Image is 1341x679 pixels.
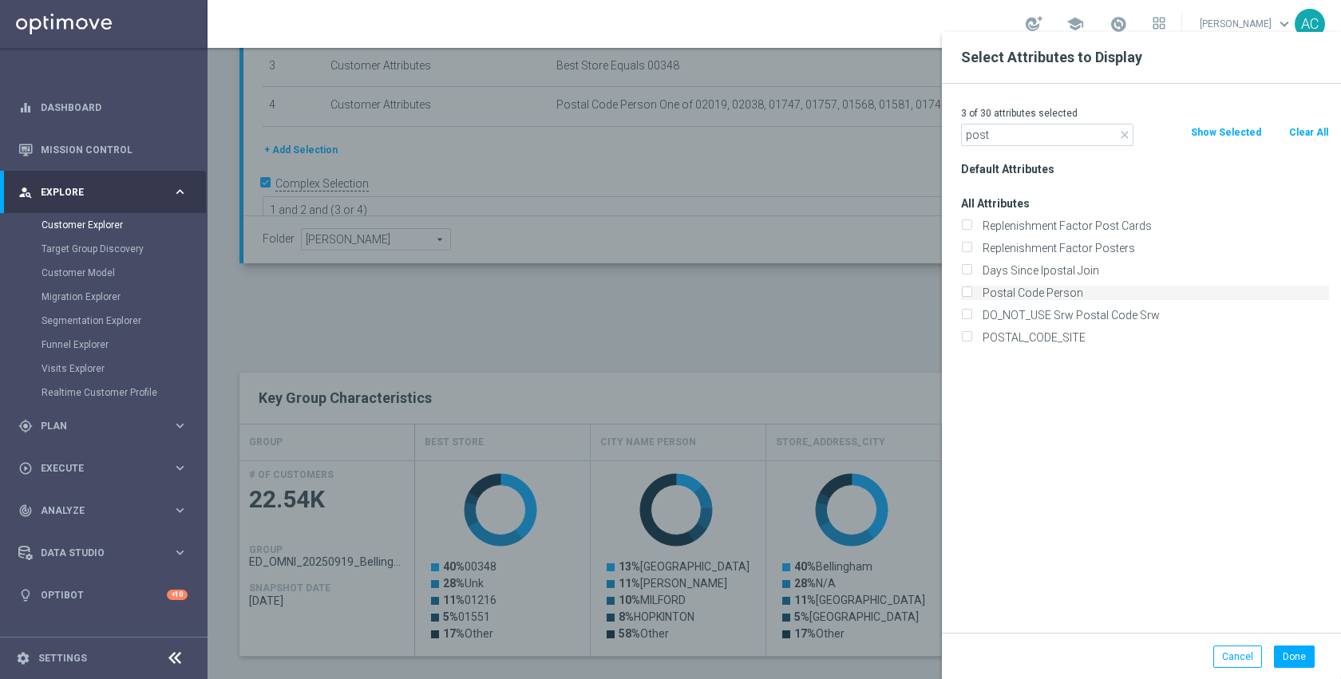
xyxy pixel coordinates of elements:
i: gps_fixed [18,419,33,433]
a: Customer Model [42,266,166,279]
div: Analyze [18,503,172,518]
button: Done [1274,645,1315,668]
i: keyboard_arrow_right [172,545,188,560]
i: keyboard_arrow_right [172,184,188,199]
span: Analyze [41,506,172,515]
div: Mission Control [18,128,188,171]
div: Visits Explorer [42,357,206,381]
button: gps_fixed Plan keyboard_arrow_right [18,420,188,432]
a: Settings [38,653,87,663]
div: +10 [167,590,188,600]
i: track_changes [18,503,33,518]
i: keyboard_arrow_right [172,418,188,433]
div: Execute [18,461,172,476]
button: Cancel [1213,645,1262,668]
span: Explore [41,188,172,197]
a: Customer Explorer [42,219,166,231]
div: Realtime Customer Profile [42,381,206,405]
div: Customer Model [42,261,206,285]
p: 3 of 30 attributes selected [961,107,1329,120]
a: Dashboard [41,86,188,128]
a: [PERSON_NAME]keyboard_arrow_down [1198,12,1295,36]
span: keyboard_arrow_down [1276,15,1293,33]
button: lightbulb Optibot +10 [18,589,188,602]
div: Customer Explorer [42,213,206,237]
div: Target Group Discovery [42,237,206,261]
div: Segmentation Explorer [42,309,206,333]
i: lightbulb [18,588,33,602]
div: Funnel Explorer [42,333,206,357]
button: play_circle_outline Execute keyboard_arrow_right [18,462,188,475]
a: Segmentation Explorer [42,314,166,327]
div: Optibot [18,574,188,616]
span: Data Studio [41,548,172,558]
label: Replenishment Factor Post Cards [977,219,1329,233]
a: Migration Explorer [42,290,166,303]
span: Execute [41,464,172,473]
a: Mission Control [41,128,188,171]
button: Data Studio keyboard_arrow_right [18,547,188,559]
i: person_search [18,185,33,199]
div: Explore [18,185,172,199]
div: Migration Explorer [42,285,206,309]
label: Days Since Ipostal Join [977,263,1329,278]
i: play_circle_outline [18,461,33,476]
i: settings [16,651,30,665]
i: close [1118,128,1131,141]
h2: Select Attributes to Display [961,48,1322,67]
div: Dashboard [18,86,188,128]
input: Search [961,124,1133,146]
i: equalizer [18,101,33,115]
a: Optibot [41,574,167,616]
label: Postal Code Person [977,286,1329,300]
button: equalizer Dashboard [18,101,188,114]
a: Realtime Customer Profile [42,386,166,399]
a: Target Group Discovery [42,243,166,255]
i: keyboard_arrow_right [172,503,188,518]
div: Plan [18,419,172,433]
h3: Default Attributes [961,162,1329,176]
h3: All Attributes [961,196,1329,211]
button: Clear All [1288,124,1330,141]
button: person_search Explore keyboard_arrow_right [18,186,188,199]
label: DO_NOT_USE Srw Postal Code Srw [977,308,1329,322]
button: track_changes Analyze keyboard_arrow_right [18,504,188,517]
label: Replenishment Factor Posters [977,241,1329,255]
button: Show Selected [1189,124,1263,141]
div: Data Studio [18,546,172,560]
div: AC [1295,9,1325,39]
a: Funnel Explorer [42,338,166,351]
span: Plan [41,421,172,431]
button: Mission Control [18,144,188,156]
label: POSTAL_CODE_SITE [977,330,1329,345]
a: Visits Explorer [42,362,166,375]
i: keyboard_arrow_right [172,460,188,476]
span: school [1066,15,1084,33]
